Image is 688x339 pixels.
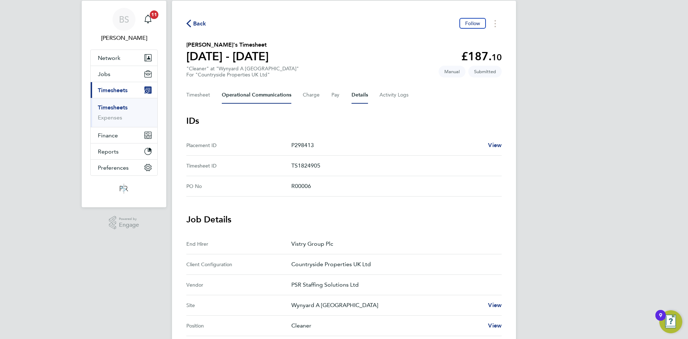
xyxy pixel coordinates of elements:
button: Timesheet [186,86,210,104]
a: Timesheets [98,104,128,111]
a: Powered byEngage [109,216,139,230]
h3: Job Details [186,214,502,225]
a: View [488,301,502,310]
p: TS1824905 [291,161,496,170]
p: Vistry Group Plc [291,240,496,248]
span: 10 [492,52,502,62]
button: Timesheets [91,82,157,98]
span: Preferences [98,164,129,171]
a: View [488,141,502,150]
a: View [488,321,502,330]
div: PO No [186,182,291,190]
img: psrsolutions-logo-retina.png [118,183,130,194]
p: PSR Staffing Solutions Ltd [291,281,496,289]
nav: Main navigation [82,1,166,207]
a: Go to home page [90,183,158,194]
button: Pay [331,86,340,104]
span: View [488,322,502,329]
p: Countryside Properties UK Ltd [291,260,496,269]
span: Jobs [98,71,110,77]
span: View [488,302,502,309]
span: Finance [98,132,118,139]
p: Cleaner [291,321,482,330]
app-decimal: £187. [461,50,502,63]
span: 11 [150,10,158,19]
span: BS [119,15,129,24]
button: Finance [91,127,157,143]
span: This timesheet was manually created. [439,66,465,77]
button: Charge [303,86,320,104]
h3: IDs [186,115,502,127]
span: View [488,142,502,149]
button: Operational Communications [222,86,291,104]
a: Expenses [98,114,122,121]
div: Position [186,321,291,330]
a: 11 [141,8,155,31]
button: Preferences [91,160,157,175]
button: Open Resource Center, 9 new notifications [659,310,682,333]
div: "Cleaner" at "Wynyard A [GEOGRAPHIC_DATA]" [186,66,299,78]
button: Follow [459,18,486,29]
h2: [PERSON_NAME]'s Timesheet [186,41,269,49]
button: Network [91,50,157,66]
span: This timesheet is Submitted. [468,66,502,77]
span: Network [98,55,120,61]
div: End Hirer [186,240,291,248]
span: Follow [465,20,480,27]
span: Back [193,19,206,28]
button: Jobs [91,66,157,82]
div: Site [186,301,291,310]
button: Details [352,86,368,104]
div: Placement ID [186,141,291,150]
div: Timesheets [91,98,157,127]
span: Engage [119,222,139,228]
span: Beth Seddon [90,34,158,42]
span: Timesheets [98,87,128,94]
button: Activity Logs [379,86,410,104]
button: Reports [91,143,157,159]
button: Timesheets Menu [489,18,502,29]
p: Wynyard A [GEOGRAPHIC_DATA] [291,301,482,310]
span: Reports [98,148,119,155]
div: Vendor [186,281,291,289]
div: 9 [659,315,662,325]
div: For "Countryside Properties UK Ltd" [186,72,299,78]
button: Back [186,19,206,28]
a: BS[PERSON_NAME] [90,8,158,42]
div: Timesheet ID [186,161,291,170]
span: Powered by [119,216,139,222]
p: P298413 [291,141,482,150]
p: R00006 [291,182,496,190]
h1: [DATE] - [DATE] [186,49,269,63]
div: Client Configuration [186,260,291,269]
